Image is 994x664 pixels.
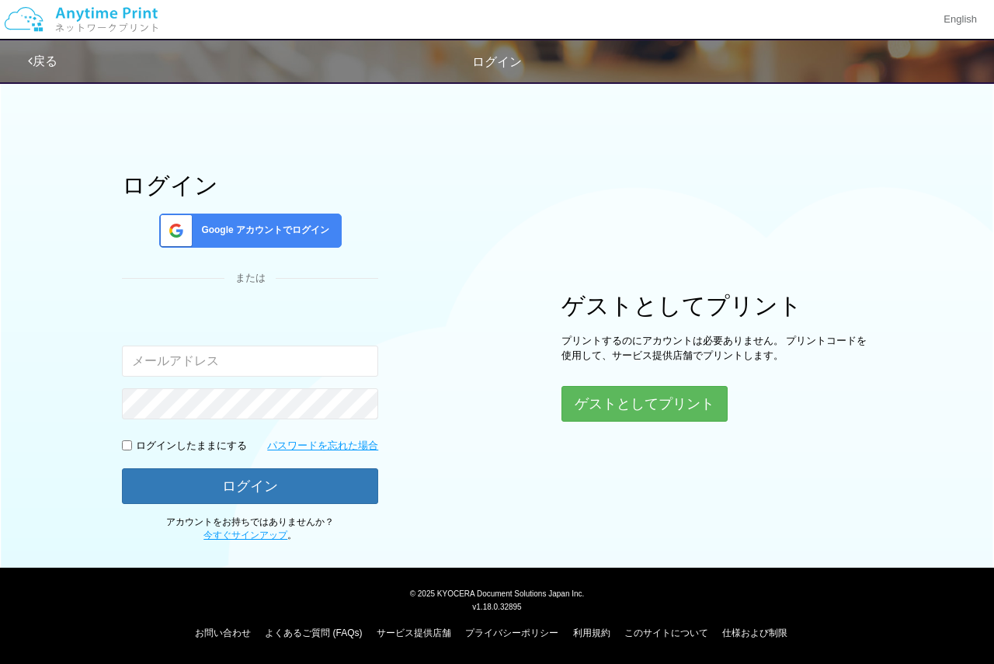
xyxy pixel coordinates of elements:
[203,530,287,541] a: 今すぐサインアップ
[573,627,610,638] a: 利用規約
[410,588,585,598] span: © 2025 KYOCERA Document Solutions Japan Inc.
[561,334,872,363] p: プリントするのにアカウントは必要ありません。 プリントコードを使用して、サービス提供店舗でプリントします。
[472,602,521,611] span: v1.18.0.32895
[122,172,378,198] h1: ログイン
[561,293,872,318] h1: ゲストとしてプリント
[122,468,378,504] button: ログイン
[267,439,378,454] a: パスワードを忘れた場合
[722,627,787,638] a: 仕様および制限
[377,627,451,638] a: サービス提供店舗
[122,346,378,377] input: メールアドレス
[265,627,362,638] a: よくあるご質問 (FAQs)
[136,439,247,454] p: ログインしたままにする
[122,271,378,286] div: または
[28,54,57,68] a: 戻る
[472,55,522,68] span: ログイン
[195,224,329,237] span: Google アカウントでログイン
[624,627,708,638] a: このサイトについて
[122,516,378,542] p: アカウントをお持ちではありませんか？
[465,627,558,638] a: プライバシーポリシー
[561,386,728,422] button: ゲストとしてプリント
[203,530,297,541] span: 。
[195,627,251,638] a: お問い合わせ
